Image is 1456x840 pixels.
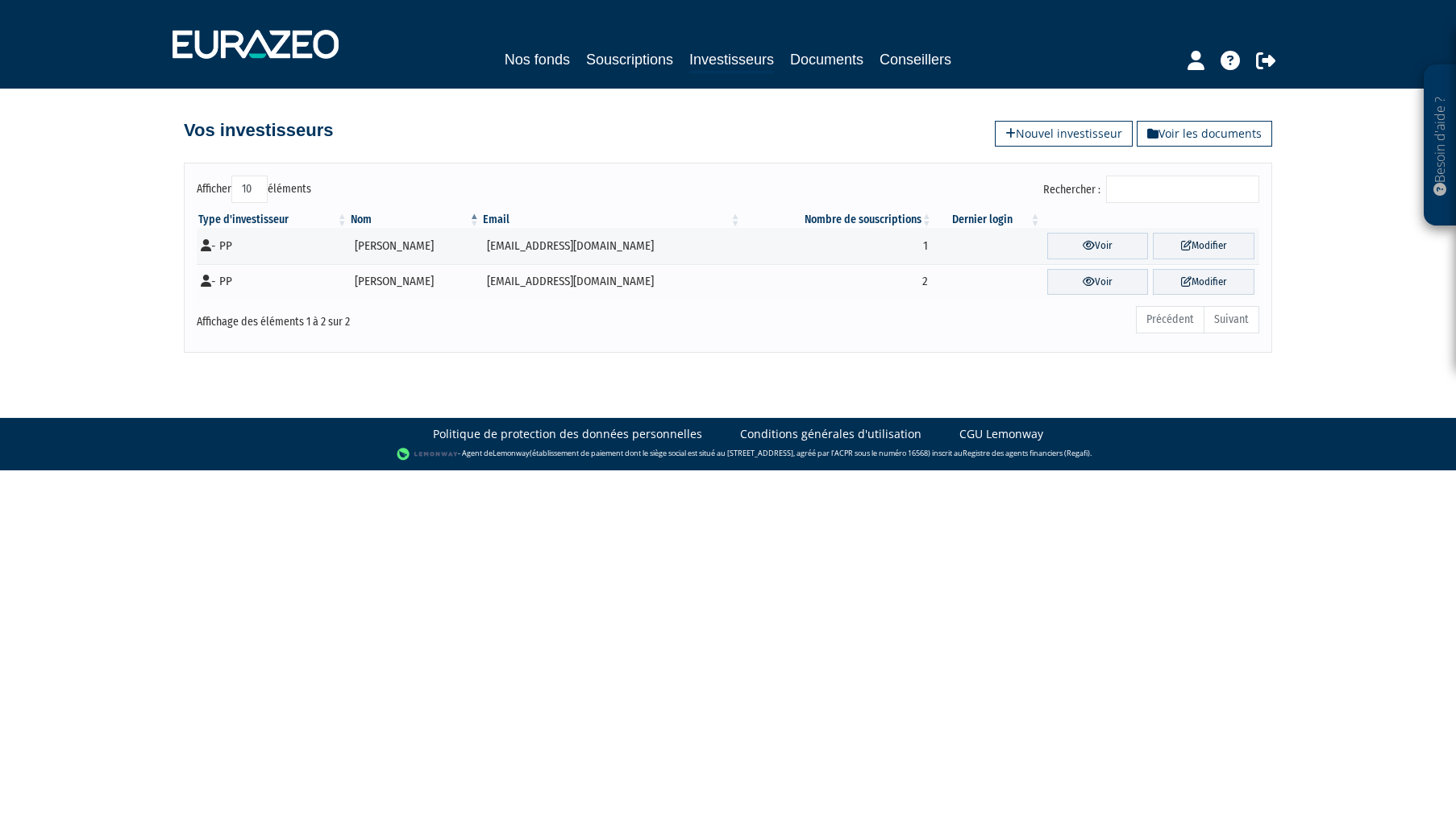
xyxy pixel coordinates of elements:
[349,212,481,228] th: Nom : activer pour trier la colonne par ordre d&eacute;croissant
[1153,233,1254,259] a: Modifier
[1047,233,1149,259] a: Voir
[1047,269,1149,296] a: Voir
[397,446,459,462] img: logo-lemonway.png
[1043,176,1259,203] label: Rechercher :
[231,176,268,203] select: Afficheréléments
[173,30,339,59] img: 1732889491-logotype_eurazeo_blanc_rvb.png
[197,212,349,228] th: Type d'investisseur : activer pour trier la colonne par ordre croissant
[481,264,743,300] td: [EMAIL_ADDRESS][DOMAIN_NAME]
[349,228,481,264] td: [PERSON_NAME]
[505,48,570,71] a: Nos fonds
[481,212,743,228] th: Email : activer pour trier la colonne par ordre croissant
[743,228,934,264] td: 1
[433,426,702,442] a: Politique de protection des données personnelles
[349,264,481,300] td: [PERSON_NAME]
[586,48,673,71] a: Souscriptions
[197,176,311,203] label: Afficher éléments
[197,304,626,330] div: Affichage des éléments 1 à 2 sur 2
[963,449,1090,459] a: Registre des agents financiers (Regafi)
[934,212,1042,228] th: Dernier login : activer pour trier la colonne par ordre croissant
[880,48,951,71] a: Conseillers
[481,228,743,264] td: [EMAIL_ADDRESS][DOMAIN_NAME]
[743,264,934,300] td: 2
[1106,176,1259,203] input: Rechercher :
[197,228,349,264] td: - PP
[1431,73,1450,218] p: Besoin d'aide ?
[1042,212,1259,228] th: &nbsp;
[493,449,530,459] a: Lemonway
[790,48,863,71] a: Documents
[197,264,349,300] td: - PP
[16,446,1440,462] div: - Agent de (établissement de paiement dont le siège social est situé au [STREET_ADDRESS], agréé p...
[740,426,921,442] a: Conditions générales d'utilisation
[959,426,1043,442] a: CGU Lemonway
[1137,121,1272,147] a: Voir les documents
[689,48,774,73] a: Investisseurs
[743,212,934,228] th: Nombre de souscriptions : activer pour trier la colonne par ordre croissant
[184,121,333,140] h4: Vos investisseurs
[1153,269,1254,296] a: Modifier
[995,121,1133,147] a: Nouvel investisseur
